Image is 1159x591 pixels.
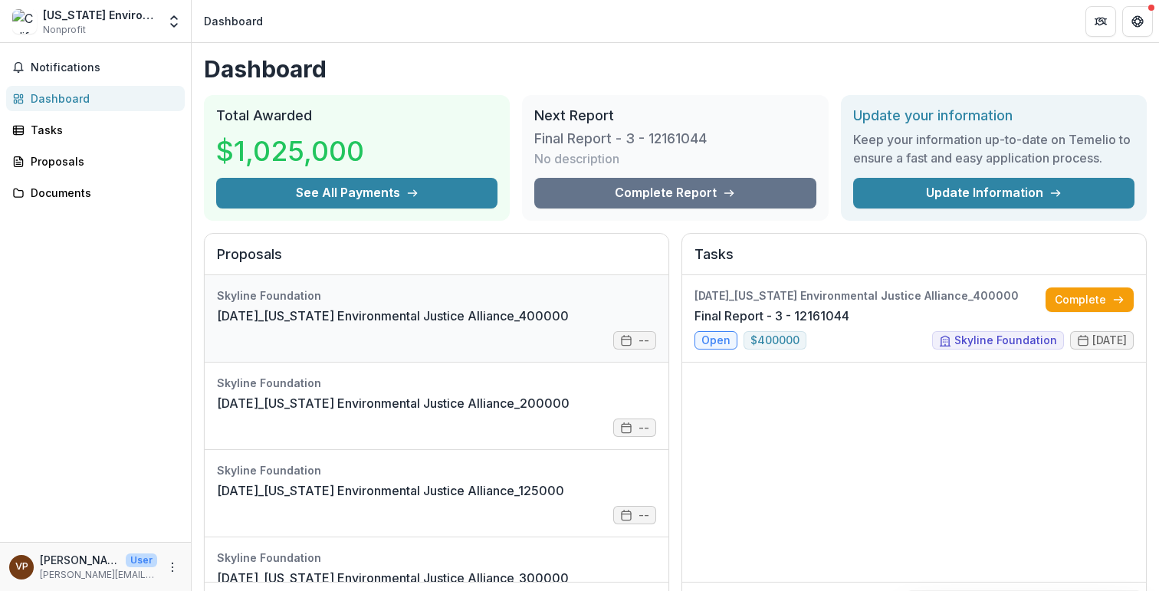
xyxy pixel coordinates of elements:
div: Dashboard [204,13,263,29]
a: [DATE]_[US_STATE] Environmental Justice Alliance_400000 [217,307,569,325]
a: [DATE]_[US_STATE] Environmental Justice Alliance_200000 [217,394,570,412]
button: More [163,558,182,576]
div: Proposals [31,153,172,169]
h2: Update your information [853,107,1134,124]
a: [DATE]_[US_STATE] Environmental Justice Alliance_125000 [217,481,564,500]
p: [PERSON_NAME][EMAIL_ADDRESS][PERSON_NAME][DOMAIN_NAME] [40,568,157,582]
button: See All Payments [216,178,497,208]
a: Complete Report [534,178,816,208]
a: Complete [1046,287,1134,312]
span: Notifications [31,61,179,74]
p: [PERSON_NAME] [40,552,120,568]
a: Final Report - 3 - 12161044 [694,307,849,325]
a: Update Information [853,178,1134,208]
div: Documents [31,185,172,201]
div: Valeria Paredes [15,562,28,572]
h3: Final Report - 3 - 12161044 [534,130,707,147]
button: Notifications [6,55,185,80]
h3: Keep your information up-to-date on Temelio to ensure a fast and easy application process. [853,130,1134,167]
h2: Tasks [694,246,1134,275]
a: Dashboard [6,86,185,111]
a: Proposals [6,149,185,174]
a: Tasks [6,117,185,143]
h2: Proposals [217,246,656,275]
h1: Dashboard [204,55,1147,83]
div: [US_STATE] Environmental Justice Alliance [43,7,157,23]
div: Dashboard [31,90,172,107]
button: Get Help [1122,6,1153,37]
p: No description [534,149,619,168]
h2: Next Report [534,107,816,124]
button: Open entity switcher [163,6,185,37]
span: Nonprofit [43,23,86,37]
h2: Total Awarded [216,107,497,124]
a: Documents [6,180,185,205]
img: California Environmental Justice Alliance [12,9,37,34]
h3: $1,025,000 [216,130,364,172]
a: [DATE]_[US_STATE] Environmental Justice Alliance_300000 [217,569,569,587]
p: User [126,553,157,567]
button: Partners [1085,6,1116,37]
nav: breadcrumb [198,10,269,32]
div: Tasks [31,122,172,138]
